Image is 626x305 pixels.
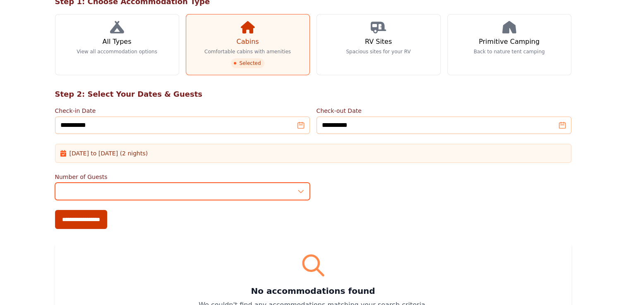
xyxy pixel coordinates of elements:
a: RV Sites Spacious sites for your RV [317,14,441,75]
a: All Types View all accommodation options [55,14,179,75]
label: Check-out Date [317,107,571,115]
h3: Primitive Camping [479,37,540,47]
p: View all accommodation options [77,48,157,55]
a: Primitive Camping Back to nature tent camping [447,14,571,75]
p: Comfortable cabins with amenities [204,48,291,55]
p: Back to nature tent camping [474,48,545,55]
span: [DATE] to [DATE] (2 nights) [70,149,148,157]
h3: RV Sites [365,37,392,47]
p: Spacious sites for your RV [346,48,410,55]
h3: No accommodations found [65,285,561,297]
h2: Step 2: Select Your Dates & Guests [55,88,571,100]
h3: Cabins [236,37,259,47]
label: Check-in Date [55,107,310,115]
a: Cabins Comfortable cabins with amenities Selected [186,14,310,75]
label: Number of Guests [55,173,310,181]
span: Selected [231,58,264,68]
h3: All Types [102,37,131,47]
